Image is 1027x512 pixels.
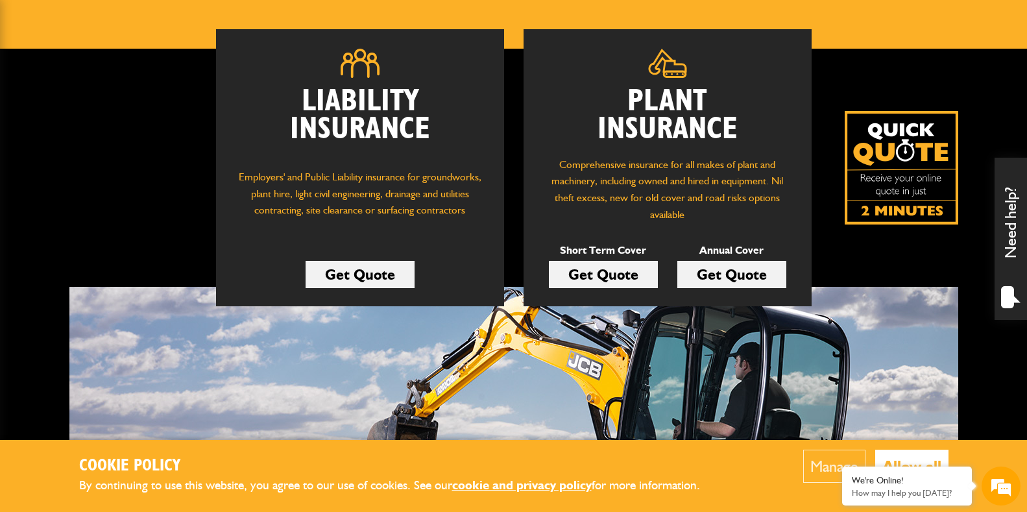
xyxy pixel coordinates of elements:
p: Short Term Cover [549,242,658,259]
a: Get Quote [677,261,786,288]
a: Get Quote [549,261,658,288]
img: Quick Quote [845,111,958,225]
button: Allow all [875,450,948,483]
p: Annual Cover [677,242,786,259]
p: How may I help you today? [852,488,962,498]
button: Manage [803,450,865,483]
a: cookie and privacy policy [452,478,592,493]
h2: Cookie Policy [79,456,721,476]
div: Need help? [995,158,1027,320]
h2: Liability Insurance [236,88,485,156]
p: Comprehensive insurance for all makes of plant and machinery, including owned and hired in equipm... [543,156,792,223]
a: Get Quote [306,261,415,288]
h2: Plant Insurance [543,88,792,143]
p: Employers' and Public Liability insurance for groundworks, plant hire, light civil engineering, d... [236,169,485,231]
div: We're Online! [852,475,962,486]
p: By continuing to use this website, you agree to our use of cookies. See our for more information. [79,476,721,496]
a: Get your insurance quote isn just 2-minutes [845,111,958,225]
